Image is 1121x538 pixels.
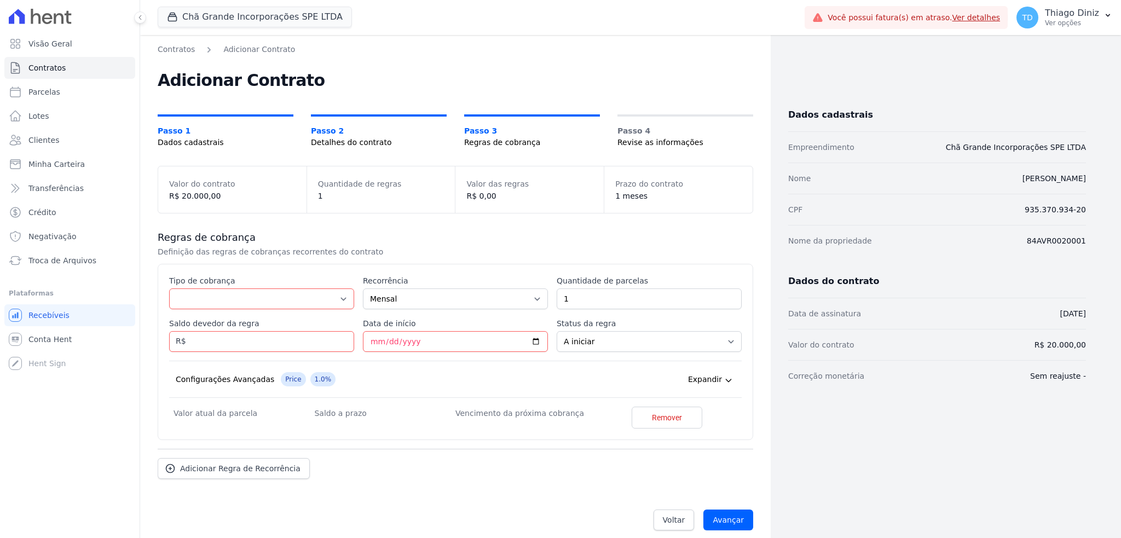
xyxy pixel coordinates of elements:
span: Conta Hent [28,334,72,345]
nav: Progress [158,114,753,148]
span: Crédito [28,207,56,218]
span: Clientes [28,135,59,146]
span: Parcelas [28,86,60,97]
span: Visão Geral [28,38,72,49]
div: Configurações Avançadas [176,374,274,385]
p: Thiago Diniz [1045,8,1099,19]
dt: Empreendimento [788,141,854,154]
span: Contratos [28,62,66,73]
p: Ver opções [1045,19,1099,27]
span: Passo 3 [464,125,600,137]
span: Você possui fatura(s) em atraso. [828,12,1000,24]
span: 1.0% [310,372,336,386]
span: Regras de cobrança [464,137,600,148]
a: Lotes [4,105,135,127]
dd: 84AVR0020001 [1027,234,1086,247]
span: TD [1022,14,1032,21]
dd: 935.370.934-20 [1025,203,1086,216]
span: Passo 4 [617,125,753,137]
span: Troca de Arquivos [28,255,96,266]
span: Passo 1 [158,125,293,137]
dd: [PERSON_NAME] [1022,172,1086,185]
dd: 1 [318,190,444,202]
span: Dados cadastrais [158,137,293,148]
a: Parcelas [4,81,135,103]
a: Adicionar Regra de Recorrência [158,458,310,479]
a: Negativação [4,225,135,247]
span: R$ [169,329,186,347]
a: Crédito [4,201,135,223]
span: Detalhes do contrato [311,137,447,148]
a: Clientes [4,129,135,151]
dt: Valor do contrato [788,338,854,351]
a: Minha Carteira [4,153,135,175]
button: Chã Grande Incorporações SPE LTDA [158,7,352,27]
div: Plataformas [9,287,131,300]
h3: Dados do contrato [788,274,1086,289]
dd: 1 meses [615,190,742,202]
dt: Valor do contrato [169,177,296,190]
dd: R$ 20.000,00 [1035,338,1086,351]
span: Voltar [663,514,685,525]
nav: Breadcrumb [158,44,753,55]
span: Negativação [28,231,77,242]
dt: Valor atual da parcela [174,407,314,420]
label: Saldo devedor da regra [169,318,354,329]
dd: R$ 20.000,00 [169,190,296,202]
span: Lotes [28,111,49,122]
span: Revise as informações [617,137,753,148]
dt: CPF [788,203,802,216]
dt: Data de assinatura [788,307,861,320]
dd: R$ 0,00 [466,190,593,202]
dd: [DATE] [1060,307,1086,320]
a: Troca de Arquivos [4,250,135,271]
span: Recebíveis [28,310,70,321]
a: Conta Hent [4,328,135,350]
span: Minha Carteira [28,159,85,170]
a: Transferências [4,177,135,199]
label: Tipo de cobrança [169,275,354,286]
span: Transferências [28,183,84,194]
span: Remover [652,412,682,423]
button: TD Thiago Diniz Ver opções [1008,2,1121,33]
dt: Saldo a prazo [314,407,455,420]
h3: Regras de cobrança [158,231,753,244]
label: Quantidade de parcelas [557,275,742,286]
label: Status da regra [557,318,742,329]
a: Adicionar Contrato [223,44,295,55]
label: Recorrência [363,275,548,286]
dd: Chã Grande Incorporações SPE LTDA [946,141,1086,154]
dt: Quantidade de regras [318,177,444,190]
dt: Nome da propriedade [788,234,872,247]
dt: Correção monetária [788,369,864,383]
input: Avançar [703,510,753,530]
a: Visão Geral [4,33,135,55]
dd: Sem reajuste - [1030,369,1086,383]
dt: Valor das regras [466,177,593,190]
a: Ver detalhes [952,13,1000,22]
span: Price [281,372,305,386]
span: Adicionar Regra de Recorrência [180,463,301,474]
dt: Vencimento da próxima cobrança [455,407,596,420]
p: Definição das regras de cobranças recorrentes do contrato [158,246,525,257]
a: Contratos [4,57,135,79]
dt: Prazo do contrato [615,177,742,190]
a: Contratos [158,44,195,55]
dt: Nome [788,172,811,185]
a: Remover [632,407,702,429]
h2: Adicionar Contrato [158,73,753,88]
span: Expandir [688,374,722,385]
span: Passo 2 [311,125,447,137]
label: Data de início [363,318,548,329]
h3: Dados cadastrais [788,107,1086,123]
a: Voltar [654,510,695,530]
a: Recebíveis [4,304,135,326]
